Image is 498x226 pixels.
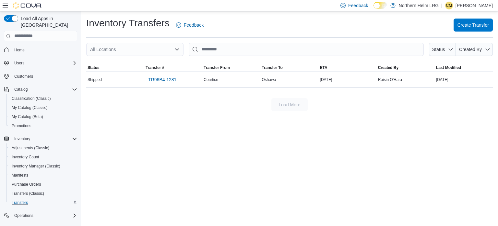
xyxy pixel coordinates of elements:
[6,189,80,198] button: Transfers (Classic)
[12,135,77,143] span: Inventory
[18,15,77,28] span: Load All Apps in [GEOGRAPHIC_DATA]
[148,76,176,83] span: TR96B4-1281
[12,72,77,80] span: Customers
[9,113,77,121] span: My Catalog (Beta)
[174,47,180,52] button: Open list of options
[1,211,80,220] button: Operations
[14,213,33,218] span: Operations
[9,95,53,102] a: Classification (Classic)
[14,47,25,53] span: Home
[12,182,41,187] span: Purchase Orders
[435,76,493,84] div: [DATE]
[9,113,46,121] a: My Catalog (Beta)
[12,212,77,219] span: Operations
[14,74,33,79] span: Customers
[12,86,30,93] button: Catalog
[6,143,80,153] button: Adjustments (Classic)
[12,164,60,169] span: Inventory Manager (Classic)
[86,64,144,72] button: Status
[1,72,80,81] button: Customers
[146,65,164,70] span: Transfer #
[6,171,80,180] button: Manifests
[1,85,80,94] button: Catalog
[88,77,102,82] span: Shipped
[144,64,202,72] button: Transfer #
[279,101,301,108] span: Load More
[1,134,80,143] button: Inventory
[189,43,424,56] input: This is a search bar. After typing your query, hit enter to filter the results lower in the page.
[14,136,30,141] span: Inventory
[204,65,230,70] span: Transfer From
[9,162,63,170] a: Inventory Manager (Classic)
[12,135,33,143] button: Inventory
[6,112,80,121] button: My Catalog (Beta)
[204,77,218,82] span: Courtice
[12,191,44,196] span: Transfers (Classic)
[348,2,368,9] span: Feedback
[9,153,77,161] span: Inventory Count
[9,144,77,152] span: Adjustments (Classic)
[9,104,77,112] span: My Catalog (Classic)
[260,64,318,72] button: Transfer To
[12,96,51,101] span: Classification (Classic)
[432,47,445,52] span: Status
[9,95,77,102] span: Classification (Classic)
[12,46,27,54] a: Home
[9,180,77,188] span: Purchase Orders
[12,59,77,67] span: Users
[459,47,482,52] span: Created By
[9,162,77,170] span: Inventory Manager (Classic)
[446,2,452,9] span: CM
[6,103,80,112] button: My Catalog (Classic)
[12,46,77,54] span: Home
[6,162,80,171] button: Inventory Manager (Classic)
[9,199,77,206] span: Transfers
[262,65,282,70] span: Transfer To
[12,114,43,119] span: My Catalog (Beta)
[9,153,42,161] a: Inventory Count
[12,105,48,110] span: My Catalog (Classic)
[319,76,377,84] div: [DATE]
[12,173,28,178] span: Manifests
[6,198,80,207] button: Transfers
[377,64,435,72] button: Created By
[14,87,28,92] span: Catalog
[9,122,77,130] span: Promotions
[378,65,398,70] span: Created By
[319,64,377,72] button: ETA
[456,43,493,56] button: Created By
[12,123,31,128] span: Promotions
[271,98,308,111] button: Load More
[9,122,34,130] a: Promotions
[262,77,276,82] span: Oshawa
[441,2,443,9] p: |
[6,94,80,103] button: Classification (Classic)
[12,212,36,219] button: Operations
[1,45,80,55] button: Home
[88,65,100,70] span: Status
[13,2,42,9] img: Cova
[1,59,80,68] button: Users
[12,145,49,151] span: Adjustments (Classic)
[399,2,439,9] p: Northern Helm LRG
[9,190,77,197] span: Transfers (Classic)
[454,19,493,32] button: Create Transfer
[378,77,402,82] span: Roisin O'Hara
[12,73,36,80] a: Customers
[173,19,206,32] a: Feedback
[184,22,204,28] span: Feedback
[86,17,170,30] h1: Inventory Transfers
[146,73,179,86] a: TR96B4-1281
[12,200,28,205] span: Transfers
[6,153,80,162] button: Inventory Count
[436,65,461,70] span: Last Modified
[9,199,30,206] a: Transfers
[445,2,453,9] div: Courtney Metson
[9,190,47,197] a: Transfers (Classic)
[9,104,50,112] a: My Catalog (Classic)
[9,171,31,179] a: Manifests
[202,64,260,72] button: Transfer From
[12,154,39,160] span: Inventory Count
[9,144,52,152] a: Adjustments (Classic)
